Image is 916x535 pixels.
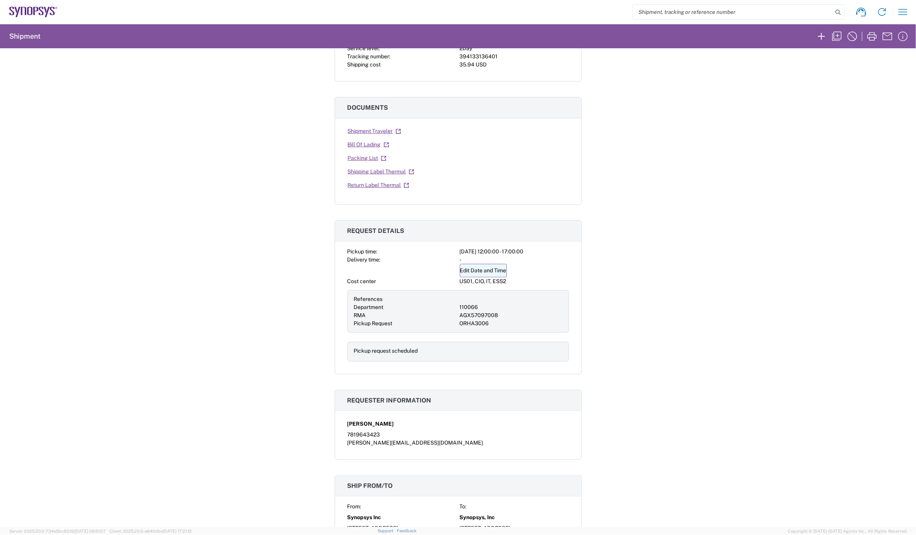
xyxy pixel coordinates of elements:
span: Shipping cost [347,61,381,68]
div: ORHA3006 [460,319,562,328]
a: Return Label Thermal [347,178,410,192]
span: Delivery time: [347,256,381,263]
a: Bill Of Lading [347,138,389,151]
span: Cost center [347,278,376,284]
div: [PERSON_NAME][EMAIL_ADDRESS][DOMAIN_NAME] [347,439,569,447]
span: Pickup request scheduled [354,348,418,354]
span: Service level: [347,45,380,51]
a: Feedback [397,528,417,533]
span: [PERSON_NAME] [347,420,394,428]
div: Pickup Request [354,319,457,328]
span: To: [460,503,467,510]
div: AGX57097008 [460,311,562,319]
span: Synopsys Inc [347,513,381,521]
input: Shipment, tracking or reference number [633,5,833,19]
span: References [354,296,383,302]
a: Shipping Label Thermal [347,165,415,178]
a: Support [378,528,397,533]
span: Tracking number: [347,53,391,59]
span: Request details [347,227,405,234]
div: 394133136401 [460,53,569,61]
div: RMA [354,311,457,319]
span: Pickup time: [347,248,378,255]
div: [DATE] 12:00:00 - 17:00:00 [460,248,569,256]
a: Edit Date and Time [460,264,507,277]
div: 110066 [460,303,562,311]
div: 35.94 USD [460,61,569,69]
div: - [460,256,569,264]
span: From: [347,503,361,510]
div: US01, CIO, IT, ESS2 [460,277,569,285]
div: [STREET_ADDRESS] [347,524,457,532]
span: Documents [347,104,388,111]
div: Department [354,303,457,311]
h2: Shipment [9,32,41,41]
a: Packing List [347,151,387,165]
span: Synopsys, Inc [460,513,495,521]
span: Requester information [347,397,432,404]
span: Copyright © [DATE]-[DATE] Agistix Inc., All Rights Reserved [788,528,907,535]
div: [STREET_ADDRESS] [460,524,569,532]
a: Shipment Traveler [347,124,401,138]
span: Client: 2025.20.0-e640dba [109,529,192,533]
span: [DATE] 09:51:07 [74,529,106,533]
div: 7819643423 [347,431,569,439]
span: Server: 2025.20.0-734e5bc92d9 [9,529,106,533]
div: 2Day [460,44,569,53]
span: Ship from/to [347,482,393,489]
span: [DATE] 17:21:12 [163,529,192,533]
